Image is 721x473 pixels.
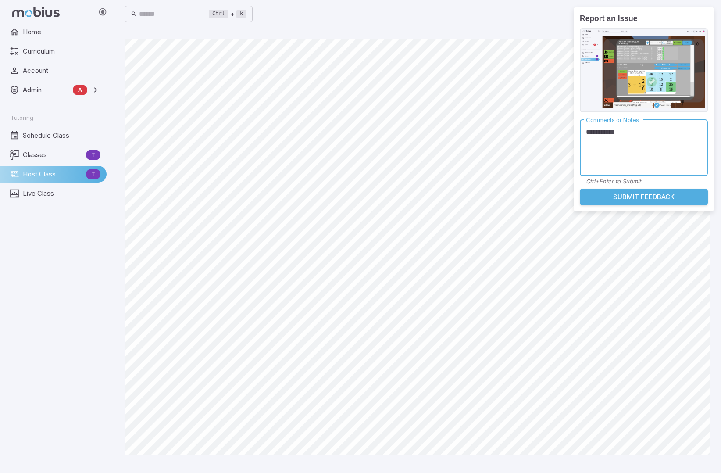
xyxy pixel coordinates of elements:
[657,6,673,22] button: Start Drawing on Questions
[23,66,100,75] span: Account
[23,27,100,37] span: Home
[705,10,711,18] button: close
[209,10,228,18] kbd: Ctrl
[586,178,641,185] i: Ctrl+Enter to Submit
[23,150,82,160] span: Classes
[580,13,708,25] h3: Report an Issue
[580,189,708,205] button: Submit Feedback
[23,85,69,95] span: Admin
[86,150,100,159] span: T
[640,6,657,22] button: Report an Issue
[673,6,690,22] button: Create Activity
[23,189,100,198] span: Live Class
[623,6,640,22] button: Fullscreen Game
[580,28,708,113] img: Screenshot
[23,169,82,179] span: Host Class
[23,47,100,56] span: Curriculum
[574,7,714,211] div: Report Issue
[586,116,639,124] label: Comments or Notes
[73,86,87,94] span: A
[23,131,100,140] span: Schedule Class
[236,10,246,18] kbd: k
[11,114,33,122] span: Tutoring
[86,170,100,179] span: T
[603,6,619,22] button: Join in Zoom Client
[209,9,246,19] div: +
